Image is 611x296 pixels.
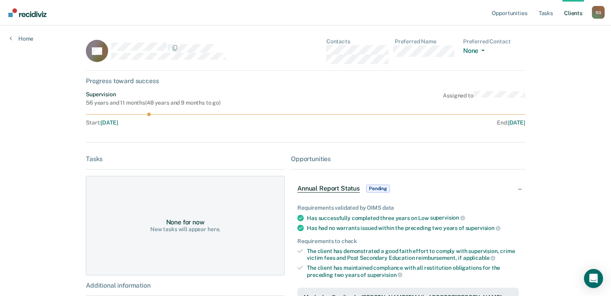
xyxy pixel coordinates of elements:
[395,38,457,45] dt: Preferred Name
[86,91,221,98] div: Supervision
[367,272,402,278] span: supervision
[86,77,525,85] div: Progress toward success
[309,119,525,126] div: End :
[86,155,285,163] div: Tasks
[291,155,525,163] div: Opportunities
[466,225,500,231] span: supervision
[592,6,605,19] button: Profile dropdown button
[101,119,118,126] span: [DATE]
[150,226,220,233] div: New tasks will appear here.
[443,91,525,106] div: Assigned to
[307,214,519,222] div: Has successfully completed three years on Low
[592,6,605,19] div: S G
[291,176,525,201] div: Annual Report StatusPending
[297,238,519,245] div: Requirements to check
[430,214,465,221] span: supervision
[463,255,495,261] span: applicable
[508,119,525,126] span: [DATE]
[584,269,603,288] div: Open Intercom Messenger
[463,38,525,45] dt: Preferred Contact
[8,8,47,17] img: Recidiviz
[86,119,306,126] div: Start :
[307,248,519,261] div: The client has demonstrated a good faith effort to comply with supervision, crime victim fees and...
[326,38,388,45] dt: Contacts
[307,265,519,278] div: The client has maintained compliance with all restitution obligations for the preceding two years of
[166,218,205,226] div: None for now
[463,47,488,56] button: None
[366,185,390,193] span: Pending
[297,204,519,211] div: Requirements validated by OIMS data
[86,282,285,289] div: Additional information
[86,99,221,106] div: 56 years and 11 months ( 48 years and 9 months to go )
[297,185,360,193] span: Annual Report Status
[307,224,519,232] div: Has had no warrants issued within the preceding two years of
[10,35,33,42] a: Home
